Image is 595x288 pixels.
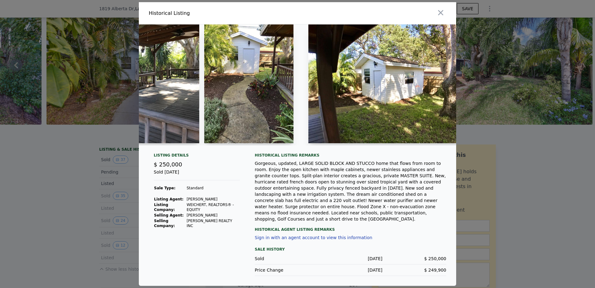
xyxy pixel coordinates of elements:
img: Property Img [308,24,467,143]
strong: Selling Agent: [154,213,184,217]
div: [DATE] [319,256,382,262]
div: Listing Details [154,153,240,160]
div: Sale History [255,246,446,253]
strong: Listing Company: [154,203,175,212]
div: Historical Listing [149,10,295,17]
span: $ 250,000 [424,256,446,261]
td: [PERSON_NAME] REALTY INC [186,218,240,229]
strong: Sale Type: [154,186,175,190]
strong: Selling Company: [154,219,175,228]
button: Sign in with an agent account to view this information [255,235,372,240]
img: Property Img [204,24,293,143]
div: Sold [DATE] [154,169,240,180]
div: [DATE] [319,267,382,273]
td: [PERSON_NAME] [186,213,240,218]
div: Gorgeous, updated, LARGE SOLID BLOCK AND STUCCO home that flows from room to room. Enjoy the open... [255,160,446,222]
span: $ 249,900 [424,268,446,273]
div: Sold [255,256,319,262]
div: Historical Listing remarks [255,153,446,158]
td: [PERSON_NAME] [186,196,240,202]
span: $ 250,000 [154,161,182,168]
div: Price Change [255,267,319,273]
td: WEICHERT, REALTORS® - EQUITY [186,202,240,213]
div: Historical Agent Listing Remarks [255,222,446,232]
td: Standard [186,185,240,191]
strong: Listing Agent: [154,197,183,201]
